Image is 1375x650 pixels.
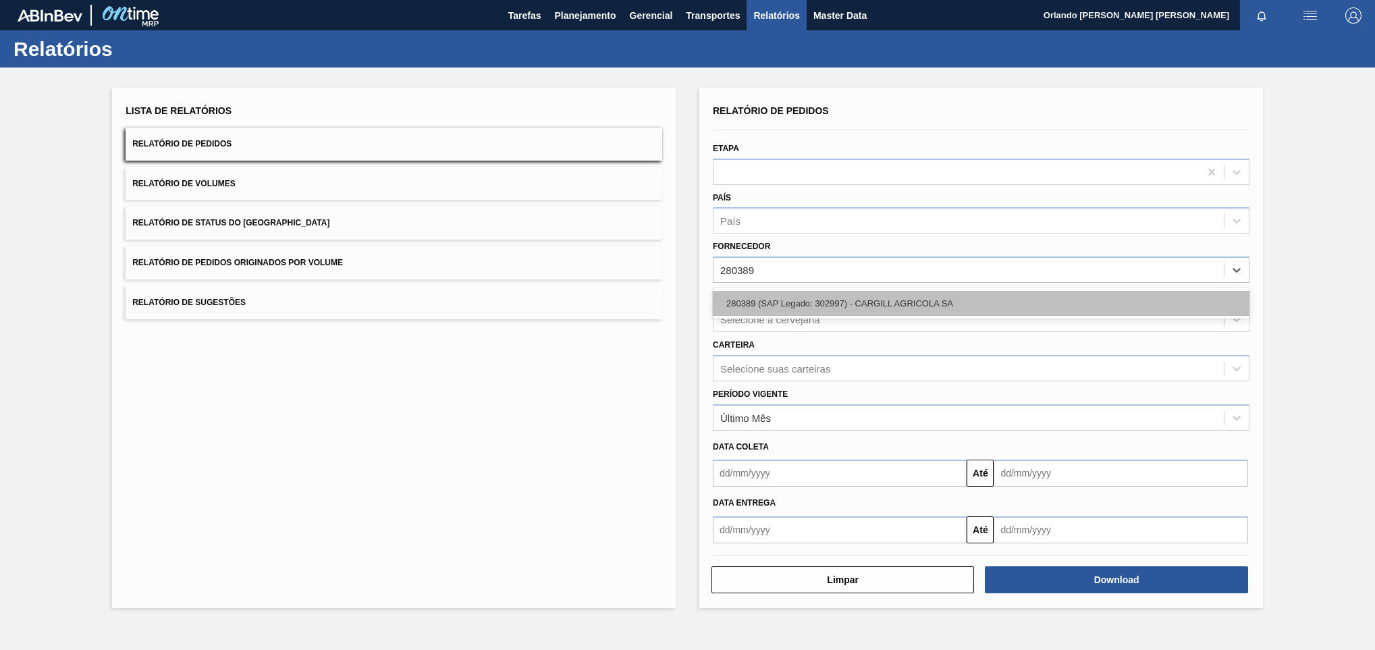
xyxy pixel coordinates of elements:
[713,516,967,543] input: dd/mm/yyyy
[994,460,1247,487] input: dd/mm/yyyy
[713,442,769,452] span: Data coleta
[967,460,994,487] button: Até
[720,362,830,374] div: Selecione suas carteiras
[713,193,731,202] label: País
[720,313,820,325] div: Selecione a cervejaria
[713,291,1249,316] div: 280389 (SAP Legado: 302997) - CARGILL AGRICOLA SA
[1345,7,1361,24] img: Logout
[554,7,616,24] span: Planejamento
[686,7,740,24] span: Transportes
[813,7,867,24] span: Master Data
[132,179,235,188] span: Relatório de Volumes
[126,207,662,240] button: Relatório de Status do [GEOGRAPHIC_DATA]
[967,516,994,543] button: Até
[713,498,776,508] span: Data entrega
[1240,6,1283,25] button: Notificações
[126,246,662,279] button: Relatório de Pedidos Originados por Volume
[132,139,232,148] span: Relatório de Pedidos
[753,7,799,24] span: Relatórios
[1302,7,1318,24] img: userActions
[126,167,662,200] button: Relatório de Volumes
[18,9,82,22] img: TNhmsLtSVTkK8tSr43FrP2fwEKptu5GPRR3wAAAABJRU5ErkJggg==
[711,566,974,593] button: Limpar
[720,412,771,423] div: Último Mês
[126,128,662,161] button: Relatório de Pedidos
[14,41,253,57] h1: Relatórios
[713,389,788,399] label: Período Vigente
[126,286,662,319] button: Relatório de Sugestões
[132,298,246,307] span: Relatório de Sugestões
[508,7,541,24] span: Tarefas
[994,516,1247,543] input: dd/mm/yyyy
[713,242,770,251] label: Fornecedor
[630,7,673,24] span: Gerencial
[132,218,329,227] span: Relatório de Status do [GEOGRAPHIC_DATA]
[713,144,739,153] label: Etapa
[713,340,755,350] label: Carteira
[126,105,232,116] span: Lista de Relatórios
[132,258,343,267] span: Relatório de Pedidos Originados por Volume
[720,215,740,227] div: País
[985,566,1247,593] button: Download
[713,460,967,487] input: dd/mm/yyyy
[713,105,829,116] span: Relatório de Pedidos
